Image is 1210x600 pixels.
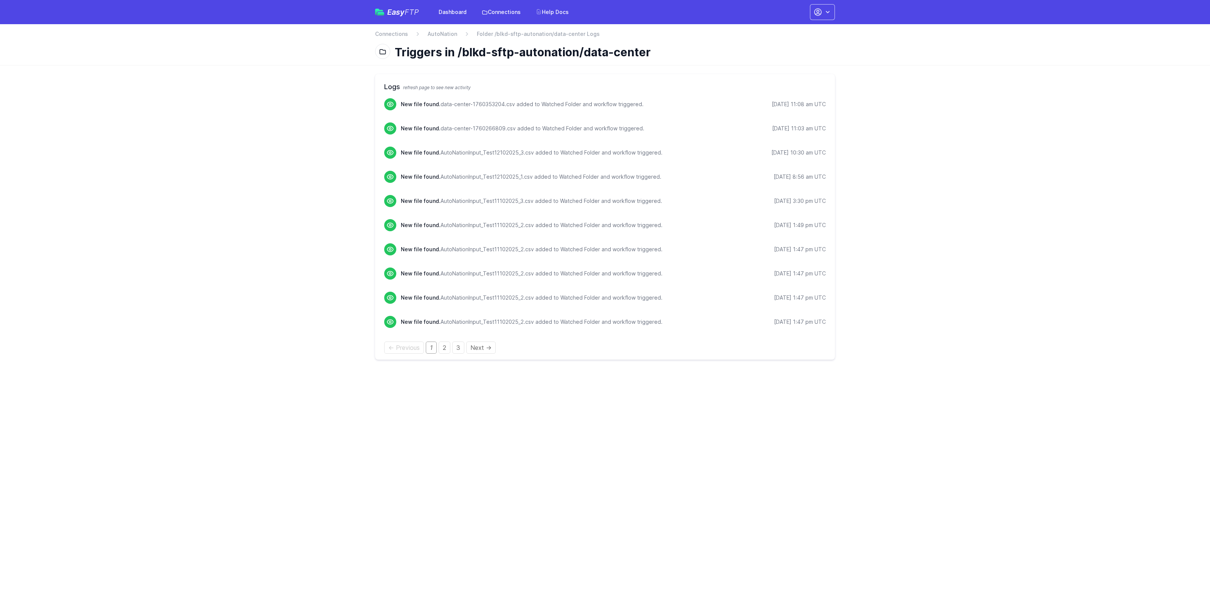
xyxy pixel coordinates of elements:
[405,8,419,17] span: FTP
[774,270,826,277] div: [DATE] 1:47 pm UTC
[387,8,419,16] span: Easy
[401,197,662,205] p: AutoNationInput_Test11102025_3.csv added to Watched Folder and workflow triggered.
[395,45,829,59] h1: Triggers in /blkd-sftp-autonation/data-center
[772,101,826,108] div: [DATE] 11:08 am UTC
[375,30,408,38] a: Connections
[375,30,835,42] nav: Breadcrumb
[375,8,419,16] a: EasyFTP
[401,101,644,108] p: data-center-1760353204.csv added to Watched Folder and workflow triggered.
[401,125,441,131] span: New file found.
[426,342,437,354] em: Page 1
[401,318,662,326] p: AutoNationInput_Test11102025_2.csv added to Watched Folder and workflow triggered.
[375,9,384,15] img: easyftp_logo.png
[401,101,441,107] span: New file found.
[401,294,662,302] p: AutoNationInput_Test11102025_2.csv added to Watched Folder and workflow triggered.
[401,246,662,253] p: AutoNationInput_Test11102025_2.csv added to Watched Folder and workflow triggered.
[401,270,662,277] p: AutoNationInput_Test11102025_2.csv added to Watched Folder and workflow triggered.
[774,173,826,181] div: [DATE] 8:56 am UTC
[774,197,826,205] div: [DATE] 3:30 pm UTC
[428,30,457,38] a: AutoNation
[401,294,441,301] span: New file found.
[531,5,573,19] a: Help Docs
[477,5,525,19] a: Connections
[401,222,441,228] span: New file found.
[401,221,662,229] p: AutoNationInput_Test11102025_2.csv added to Watched Folder and workflow triggered.
[384,343,826,352] div: Pagination
[774,294,826,302] div: [DATE] 1:47 pm UTC
[401,125,644,132] p: data-center-1760266809.csv added to Watched Folder and workflow triggered.
[401,246,441,252] span: New file found.
[452,342,464,354] a: Page 3
[401,319,441,325] span: New file found.
[401,270,441,277] span: New file found.
[466,342,496,354] a: Next page
[401,149,662,156] p: AutoNationInput_Test12102025_3.csv added to Watched Folder and workflow triggered.
[403,85,471,90] span: refresh page to see new activity
[384,342,424,354] span: Previous page
[771,149,826,156] div: [DATE] 10:30 am UTC
[477,30,600,38] span: Folder /blkd-sftp-autonation/data-center Logs
[384,82,826,92] h2: Logs
[774,318,826,326] div: [DATE] 1:47 pm UTC
[774,246,826,253] div: [DATE] 1:47 pm UTC
[401,149,441,156] span: New file found.
[401,198,441,204] span: New file found.
[401,173,661,181] p: AutoNationInput_Test12102025_1.csv added to Watched Folder and workflow triggered.
[772,125,826,132] div: [DATE] 11:03 am UTC
[774,221,826,229] div: [DATE] 1:49 pm UTC
[434,5,471,19] a: Dashboard
[439,342,450,354] a: Page 2
[401,173,441,180] span: New file found.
